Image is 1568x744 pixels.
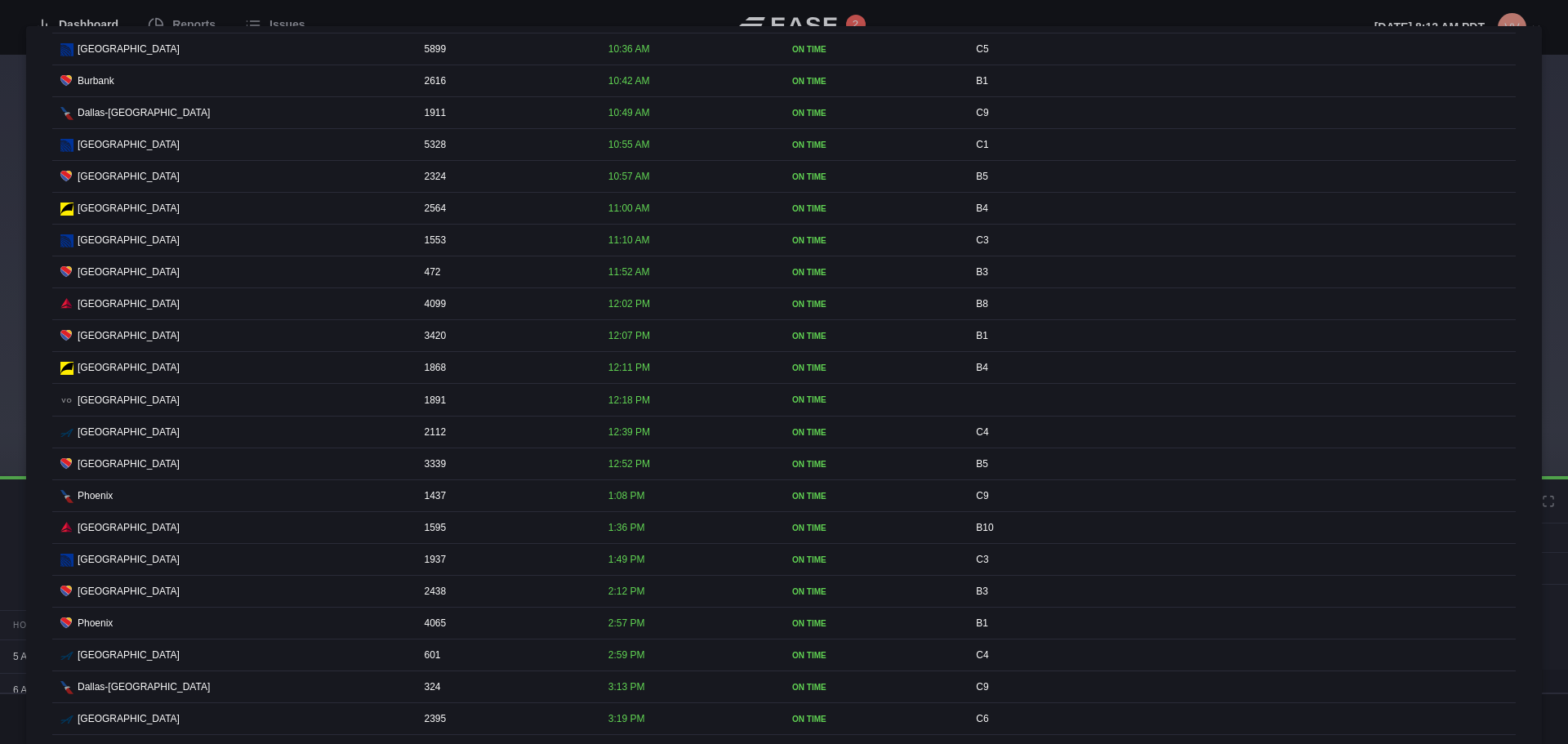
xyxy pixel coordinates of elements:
[78,679,210,694] span: Dallas-[GEOGRAPHIC_DATA]
[608,586,645,597] span: 2:12 PM
[78,520,180,535] span: [GEOGRAPHIC_DATA]
[792,330,955,342] div: ON TIME
[976,490,988,501] span: C9
[792,490,955,502] div: ON TIME
[976,139,988,150] span: C1
[78,648,180,662] span: [GEOGRAPHIC_DATA]
[976,681,988,693] span: C9
[608,139,650,150] span: 10:55 AM
[976,713,988,724] span: C6
[792,43,955,56] div: ON TIME
[608,330,650,341] span: 12:07 PM
[416,703,596,734] div: 2395
[416,385,596,416] div: 1891
[416,320,596,351] div: 3420
[792,586,955,598] div: ON TIME
[976,362,988,373] span: B4
[792,171,955,183] div: ON TIME
[976,107,988,118] span: C9
[416,448,596,479] div: 3339
[792,617,955,630] div: ON TIME
[976,458,988,470] span: B5
[78,328,180,343] span: [GEOGRAPHIC_DATA]
[416,129,596,160] div: 5328
[608,107,650,118] span: 10:49 AM
[792,362,955,374] div: ON TIME
[78,105,210,120] span: Dallas-[GEOGRAPHIC_DATA]
[792,139,955,151] div: ON TIME
[416,639,596,670] div: 601
[976,554,988,565] span: C3
[608,681,645,693] span: 3:13 PM
[608,394,650,406] span: 12:18 PM
[416,225,596,256] div: 1553
[78,233,180,247] span: [GEOGRAPHIC_DATA]
[78,488,113,503] span: Phoenix
[608,171,650,182] span: 10:57 AM
[792,234,955,247] div: ON TIME
[792,203,955,215] div: ON TIME
[792,522,955,534] div: ON TIME
[976,43,988,55] span: C5
[792,298,955,310] div: ON TIME
[416,671,596,702] div: 324
[976,426,988,438] span: C4
[792,266,955,278] div: ON TIME
[78,616,113,630] span: Phoenix
[78,42,180,56] span: [GEOGRAPHIC_DATA]
[976,522,993,533] span: B10
[792,649,955,662] div: ON TIME
[416,65,596,96] div: 2616
[792,394,955,406] div: ON TIME
[60,394,73,408] span: VO
[608,43,650,55] span: 10:36 AM
[608,234,650,246] span: 11:10 AM
[78,74,114,88] span: Burbank
[976,171,988,182] span: B5
[78,425,180,439] span: [GEOGRAPHIC_DATA]
[416,576,596,607] div: 2438
[78,137,180,152] span: [GEOGRAPHIC_DATA]
[792,107,955,119] div: ON TIME
[416,352,596,383] div: 1868
[78,457,180,471] span: [GEOGRAPHIC_DATA]
[976,75,988,87] span: B1
[792,713,955,725] div: ON TIME
[78,265,180,279] span: [GEOGRAPHIC_DATA]
[608,554,645,565] span: 1:49 PM
[416,161,596,192] div: 2324
[608,490,645,501] span: 1:08 PM
[416,256,596,287] div: 472
[976,330,988,341] span: B1
[78,296,180,311] span: [GEOGRAPHIC_DATA]
[792,75,955,87] div: ON TIME
[416,288,596,319] div: 4099
[416,608,596,639] div: 4065
[416,417,596,448] div: 2112
[608,713,645,724] span: 3:19 PM
[416,544,596,575] div: 1937
[976,266,988,278] span: B3
[608,203,650,214] span: 11:00 AM
[608,617,645,629] span: 2:57 PM
[792,681,955,693] div: ON TIME
[608,266,650,278] span: 11:52 AM
[78,584,180,599] span: [GEOGRAPHIC_DATA]
[976,298,988,310] span: B8
[78,711,180,726] span: [GEOGRAPHIC_DATA]
[416,512,596,543] div: 1595
[976,649,988,661] span: C4
[78,169,180,184] span: [GEOGRAPHIC_DATA]
[976,586,988,597] span: B3
[416,480,596,511] div: 1437
[608,649,645,661] span: 2:59 PM
[792,554,955,566] div: ON TIME
[976,617,988,629] span: B1
[608,458,650,470] span: 12:52 PM
[608,75,650,87] span: 10:42 AM
[78,393,180,408] span: [GEOGRAPHIC_DATA]
[608,426,650,438] span: 12:39 PM
[976,234,988,246] span: C3
[608,298,650,310] span: 12:02 PM
[416,33,596,65] div: 5899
